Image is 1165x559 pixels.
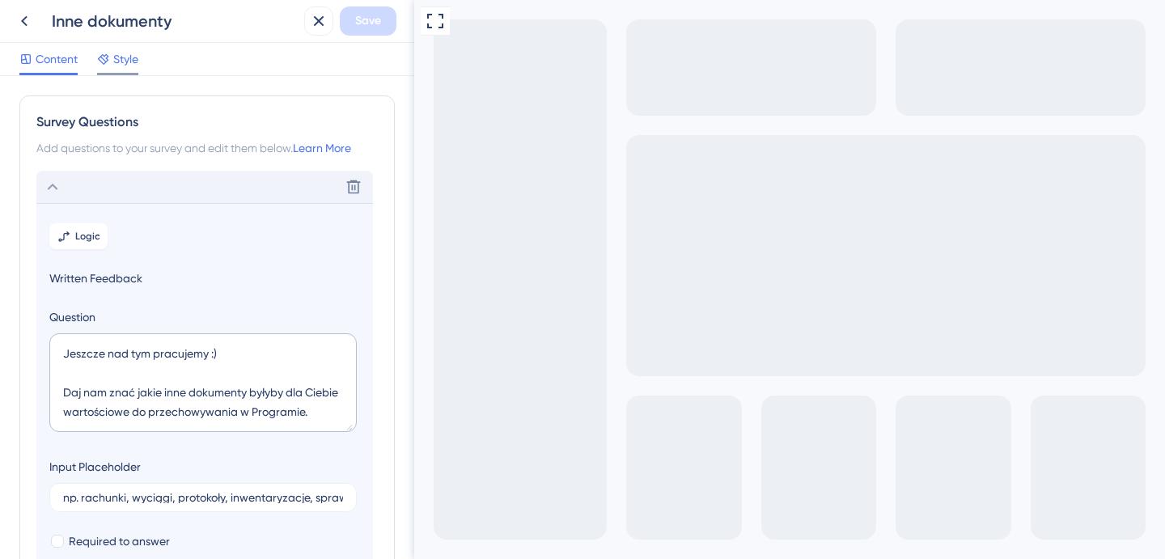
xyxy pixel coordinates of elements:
[63,492,343,503] input: Type a placeholder
[340,6,396,36] button: Save
[69,531,170,551] span: Required to answer
[293,142,351,155] a: Learn More
[49,333,357,432] textarea: Jeszcze nad tym pracujemy :) Daj nam znać jakie inne dokumenty byłyby dla Ciebie wartościowe do p...
[355,11,381,31] span: Save
[36,49,78,69] span: Content
[75,230,100,243] span: Logic
[49,307,360,327] label: Question
[358,13,377,32] div: Close survey
[19,42,377,120] div: Jeszcze nad tym pracujemy :) Daj nam znać jakie inne dokumenty byłyby dla Ciebie wartościowe do p...
[36,112,378,132] div: Survey Questions
[49,269,360,288] span: Written Feedback
[113,49,138,69] span: Style
[133,276,272,295] span: Powered by UserGuiding
[36,138,378,158] div: Add questions to your survey and edit them below.
[52,10,298,32] div: Inne dokumenty
[49,457,141,476] div: Input Placeholder
[170,231,221,252] button: Submit survey
[49,223,108,249] button: Logic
